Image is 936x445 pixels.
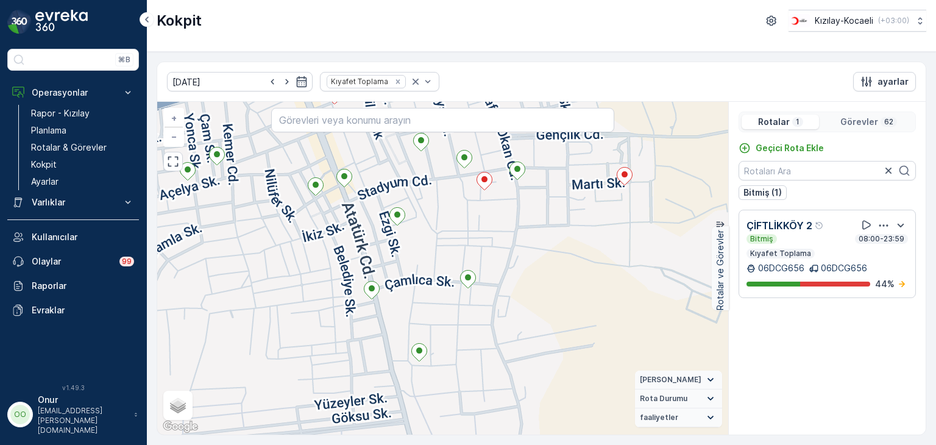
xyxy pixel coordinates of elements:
a: Evraklar [7,298,139,322]
p: 62 [883,117,895,127]
p: 1 [795,117,801,127]
div: Yardım Araç İkonu [815,221,824,230]
p: Kullanıcılar [32,231,134,243]
p: Rapor - Kızılay [31,107,90,119]
a: Olaylar99 [7,249,139,274]
img: logo_dark-DEwI_e13.png [35,10,88,34]
p: Kokpit [31,158,57,171]
button: Bitmiş (1) [739,185,787,200]
p: ( +03:00 ) [878,16,909,26]
button: OOOnur[EMAIL_ADDRESS][PERSON_NAME][DOMAIN_NAME] [7,394,139,435]
a: Geçici Rota Ekle [739,142,824,154]
span: Rota Durumu [640,394,687,404]
input: dd/mm/yyyy [167,72,313,91]
p: Kızılay-Kocaeli [815,15,873,27]
div: Remove Kıyafet Toplama [391,77,405,87]
button: Varlıklar [7,190,139,215]
a: Yakınlaştır [165,109,183,127]
p: 08:00-23:59 [857,234,906,244]
a: Planlama [26,122,139,139]
span: faaliyetler [640,413,678,422]
p: ayarlar [877,76,909,88]
a: Layers [165,392,191,419]
a: Rotalar & Görevler [26,139,139,156]
summary: Rota Durumu [635,390,722,408]
button: Kızılay-Kocaeli(+03:00) [789,10,926,32]
div: OO [10,405,30,424]
img: Google [160,419,200,435]
a: Kokpit [26,156,139,173]
p: ⌘B [118,55,130,65]
p: Geçici Rota Ekle [756,142,824,154]
input: Rotaları Ara [739,161,916,180]
a: Uzaklaştır [165,127,183,146]
p: 06DCG656 [821,262,867,274]
p: Görevler [840,116,878,128]
p: Rotalar ve Görevler [714,230,726,310]
summary: faaliyetler [635,408,722,427]
span: [PERSON_NAME] [640,375,701,385]
p: Evraklar [32,304,134,316]
span: v 1.49.3 [7,384,139,391]
img: k%C4%B1z%C4%B1lay_0jL9uU1.png [789,14,810,27]
a: Bu bölgeyi Google Haritalar'da açın (yeni pencerede açılır) [160,419,200,435]
button: Operasyonlar [7,80,139,105]
summary: [PERSON_NAME] [635,371,722,390]
input: Görevleri veya konumu arayın [271,108,614,132]
a: Raporlar [7,274,139,298]
button: ayarlar [853,72,916,91]
p: Planlama [31,124,66,137]
p: Onur [38,394,128,406]
p: Olaylar [32,255,112,268]
p: Operasyonlar [32,87,115,99]
p: [EMAIL_ADDRESS][PERSON_NAME][DOMAIN_NAME] [38,406,128,435]
p: Kokpit [157,11,202,30]
a: Kullanıcılar [7,225,139,249]
p: Rotalar & Görevler [31,141,107,154]
p: Rotalar [758,116,790,128]
p: Ayarlar [31,176,58,188]
p: 06DCG656 [758,262,804,274]
p: 99 [122,257,132,266]
p: Bitmiş (1) [743,187,782,199]
p: Raporlar [32,280,134,292]
div: Kıyafet Toplama [327,76,390,87]
a: Ayarlar [26,173,139,190]
img: logo [7,10,32,34]
p: Bitmiş [749,234,775,244]
span: + [171,113,177,123]
p: ÇİFTLİKKÖY 2 [746,218,812,233]
span: − [171,131,177,141]
p: 44 % [875,278,895,290]
p: Kıyafet Toplama [749,249,812,258]
a: Rapor - Kızılay [26,105,139,122]
p: Varlıklar [32,196,115,208]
